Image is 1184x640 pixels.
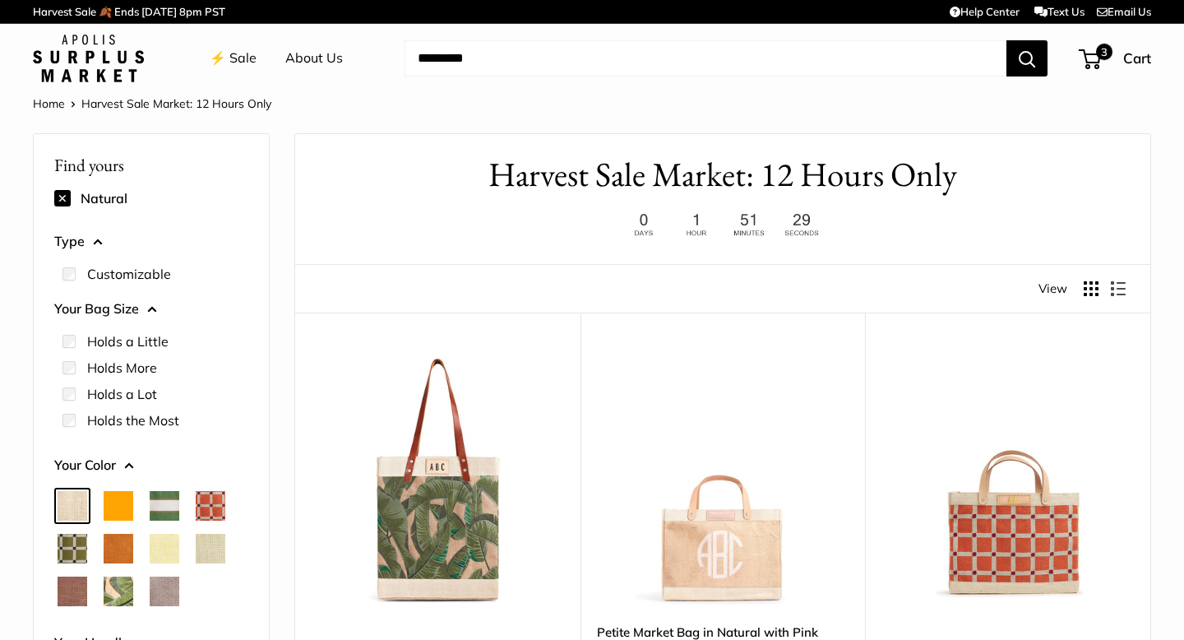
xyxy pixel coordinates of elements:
[87,332,169,351] label: Holds a Little
[104,534,133,563] button: Cognac
[54,185,248,211] div: Natural
[104,577,133,606] button: Palm Leaf
[1038,277,1067,300] span: View
[1084,281,1098,296] button: Display products as grid
[1034,5,1085,18] a: Text Us
[150,491,179,521] button: Court Green
[1111,281,1126,296] button: Display products as list
[1096,44,1112,60] span: 3
[597,354,849,606] a: description_Make it yours with monogram.Petite Market Bag in Natural with Pink Round Monogram
[54,149,248,181] p: Find yours
[33,96,65,111] a: Home
[87,264,171,284] label: Customizable
[1006,40,1048,77] button: Search
[81,96,271,111] span: Harvest Sale Market: 12 Hours Only
[58,577,87,606] button: Mustang
[320,151,1126,199] h1: Harvest Sale Market: 12 Hours Only
[285,46,343,71] a: About Us
[405,40,1006,77] input: Search...
[881,354,1134,606] img: Petite Market Bag in Chenille Window Brick
[87,410,179,430] label: Holds the Most
[150,534,179,563] button: Daisy
[150,577,179,606] button: Taupe
[87,358,157,378] label: Holds More
[620,209,826,241] img: 12 hours only. Ends at 8pm
[1080,45,1151,72] a: 3 Cart
[54,297,248,322] button: Your Bag Size
[1123,49,1151,67] span: Cart
[104,491,133,521] button: Orange
[196,491,225,521] button: Chenille Window Brick
[58,491,87,521] button: Natural
[33,93,271,114] nav: Breadcrumb
[597,354,849,606] img: description_Make it yours with monogram.
[881,354,1134,606] a: Petite Market Bag in Chenille Window BrickPetite Market Bag in Chenille Window Brick
[210,46,257,71] a: ⚡️ Sale
[87,384,157,404] label: Holds a Lot
[196,534,225,563] button: Mint Sorbet
[33,35,144,82] img: Apolis: Surplus Market
[1097,5,1151,18] a: Email Us
[312,354,564,606] a: Embroidered Palm Leaf Market Totedescription_A multi-layered motif with eight varying thread colors.
[312,354,564,606] img: Embroidered Palm Leaf Market Tote
[54,230,248,254] button: Type
[58,534,87,563] button: Chenille Window Sage
[950,5,1020,18] a: Help Center
[54,453,248,478] button: Your Color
